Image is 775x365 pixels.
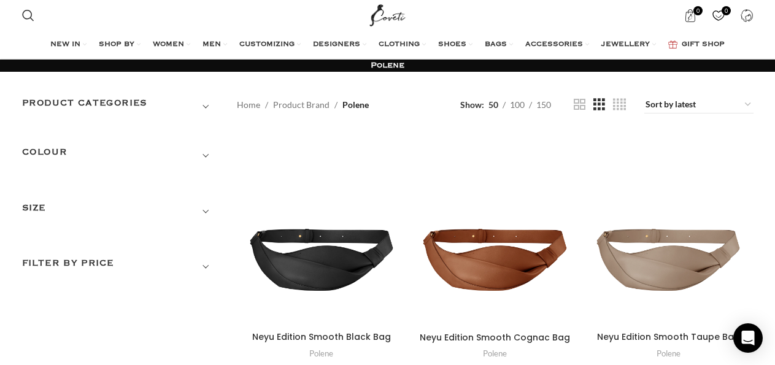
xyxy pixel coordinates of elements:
[22,145,218,166] h3: COLOUR
[584,132,754,326] a: Neyu Edition Smooth Taupe Bag
[678,3,703,28] a: 0
[153,33,190,57] a: WOMEN
[202,40,221,50] span: MEN
[379,40,420,50] span: CLOTHING
[438,40,466,50] span: SHOES
[99,40,134,50] span: SHOP BY
[483,348,507,359] a: Polene
[313,40,360,50] span: DESIGNERS
[485,40,507,50] span: BAGS
[410,132,580,326] a: Neyu Edition Smooth Cognac Bag
[22,256,218,277] h3: Filter by price
[16,33,760,57] div: Main navigation
[706,3,731,28] a: 0
[601,40,650,50] span: JEWELLERY
[50,33,87,57] a: NEW IN
[239,40,295,50] span: CUSTOMIZING
[367,9,408,20] a: Site logo
[237,132,407,326] a: Neyu Edition Smooth Black Bag
[722,6,731,15] span: 0
[601,33,656,57] a: JEWELLERY
[379,33,426,57] a: CLOTHING
[706,3,731,28] div: My Wishlist
[693,6,703,15] span: 0
[22,96,218,117] h3: Product categories
[153,40,184,50] span: WOMEN
[309,348,333,359] a: Polene
[22,201,218,222] h3: SIZE
[16,3,40,28] a: Search
[438,33,472,57] a: SHOES
[733,323,763,353] div: Open Intercom Messenger
[668,33,725,57] a: GIFT SHOP
[657,348,681,359] a: Polene
[525,33,589,57] a: ACCESSORIES
[99,33,141,57] a: SHOP BY
[239,33,301,57] a: CUSTOMIZING
[668,40,677,48] img: GiftBag
[682,40,725,50] span: GIFT SHOP
[313,33,366,57] a: DESIGNERS
[50,40,80,50] span: NEW IN
[420,331,570,344] a: Neyu Edition Smooth Cognac Bag
[485,33,513,57] a: BAGS
[252,331,391,343] a: Neyu Edition Smooth Black Bag
[525,40,583,50] span: ACCESSORIES
[597,331,740,343] a: Neyu Edition Smooth Taupe Bag
[202,33,227,57] a: MEN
